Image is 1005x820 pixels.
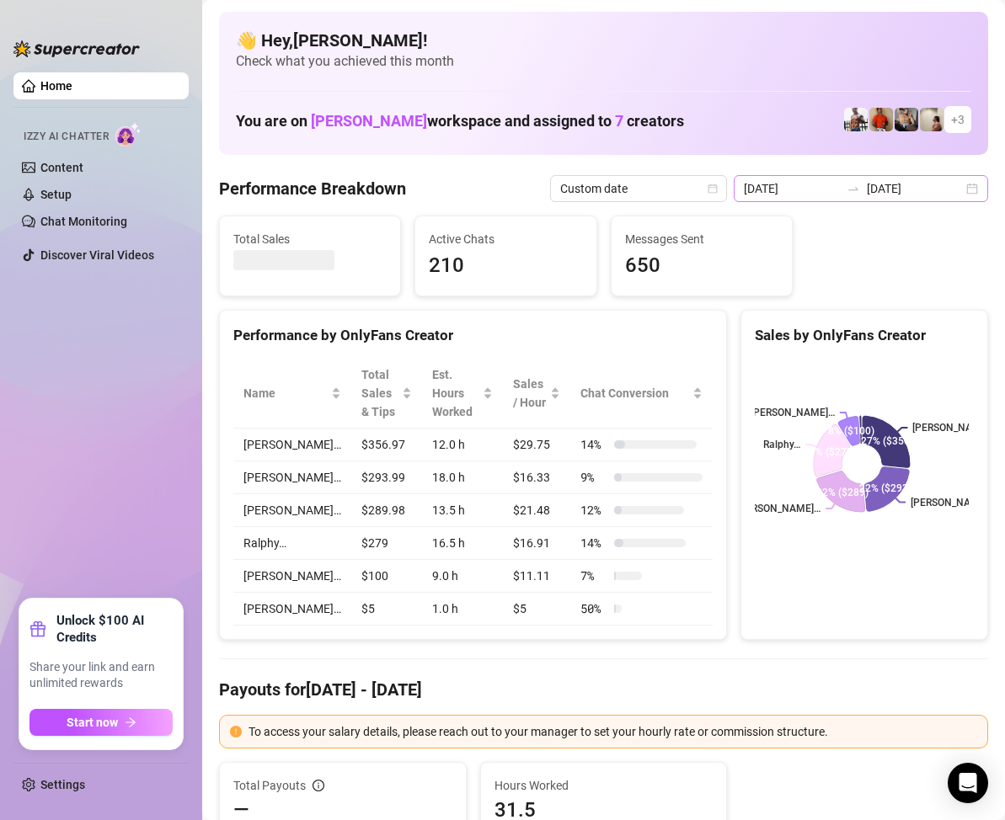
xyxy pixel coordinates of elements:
span: Check what you achieved this month [236,52,971,71]
td: $5 [503,593,571,626]
th: Chat Conversion [570,359,713,429]
span: Total Sales [233,230,387,248]
th: Sales / Hour [503,359,571,429]
text: [PERSON_NAME]… [736,503,821,514]
span: 210 [429,250,582,282]
a: Chat Monitoring [40,215,127,228]
div: To access your salary details, please reach out to your manager to set your hourly rate or commis... [249,722,977,741]
td: 9.0 h [422,560,502,593]
img: Ralphy [920,108,944,131]
td: $16.91 [503,527,571,560]
td: $11.11 [503,560,571,593]
td: [PERSON_NAME]… [233,560,351,593]
td: $16.33 [503,461,571,494]
span: Total Sales & Tips [361,365,398,421]
span: [PERSON_NAME] [311,112,427,130]
span: Sales / Hour [513,375,548,412]
a: Settings [40,778,85,791]
span: 14 % [580,435,607,454]
img: logo-BBDzfeDw.svg [13,40,140,57]
td: [PERSON_NAME]… [233,494,351,527]
span: swap-right [847,182,860,195]
td: $5 [351,593,422,626]
span: Messages Sent [625,230,778,248]
td: $293.99 [351,461,422,494]
td: Ralphy… [233,527,351,560]
span: Custom date [560,176,717,201]
span: Chat Conversion [580,384,689,402]
span: Start now [67,716,118,729]
td: $29.75 [503,429,571,461]
td: 13.5 h [422,494,502,527]
td: $100 [351,560,422,593]
span: + 3 [951,110,965,129]
img: AI Chatter [115,122,142,146]
span: Active Chats [429,230,582,248]
input: End date [867,179,963,198]
span: to [847,182,860,195]
h4: Payouts for [DATE] - [DATE] [219,678,988,701]
span: Share your link and earn unlimited rewards [29,659,173,692]
a: Setup [40,188,72,201]
span: Izzy AI Chatter [24,129,109,145]
h4: 👋 Hey, [PERSON_NAME] ! [236,29,971,52]
td: 18.0 h [422,461,502,494]
a: Discover Viral Videos [40,248,154,262]
td: [PERSON_NAME]… [233,461,351,494]
td: $356.97 [351,429,422,461]
span: exclamation-circle [230,726,242,737]
td: $21.48 [503,494,571,527]
span: Name [243,384,328,402]
img: George [895,108,918,131]
th: Total Sales & Tips [351,359,422,429]
td: 1.0 h [422,593,502,626]
td: 16.5 h [422,527,502,560]
strong: Unlock $100 AI Credits [56,612,173,646]
th: Name [233,359,351,429]
span: 50 % [580,599,607,618]
span: gift [29,620,46,637]
input: Start date [744,179,840,198]
span: 650 [625,250,778,282]
span: 9 % [580,468,607,487]
img: Justin [869,108,893,131]
td: [PERSON_NAME]… [233,429,351,461]
text: [PERSON_NAME]… [911,497,995,509]
span: 7 % [580,567,607,585]
span: info-circle [313,780,324,791]
span: Total Payouts [233,776,306,795]
text: Ralphy… [763,439,800,451]
span: Hours Worked [494,776,714,795]
a: Home [40,79,72,93]
span: arrow-right [125,716,136,728]
div: Open Intercom Messenger [948,763,988,803]
td: $279 [351,527,422,560]
td: 12.0 h [422,429,502,461]
span: calendar [708,184,718,194]
text: [PERSON_NAME]… [913,422,997,434]
div: Performance by OnlyFans Creator [233,324,713,347]
div: Sales by OnlyFans Creator [755,324,974,347]
h1: You are on workspace and assigned to creators [236,112,684,130]
div: Est. Hours Worked [432,365,478,421]
a: Content [40,161,83,174]
td: [PERSON_NAME]… [233,593,351,626]
text: [PERSON_NAME]… [751,407,835,418]
span: 14 % [580,534,607,552]
td: $289.98 [351,494,422,527]
img: JUSTIN [844,108,868,131]
button: Start nowarrow-right [29,709,173,736]
h4: Performance Breakdown [219,177,406,200]
span: 7 [615,112,623,130]
span: 12 % [580,501,607,519]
